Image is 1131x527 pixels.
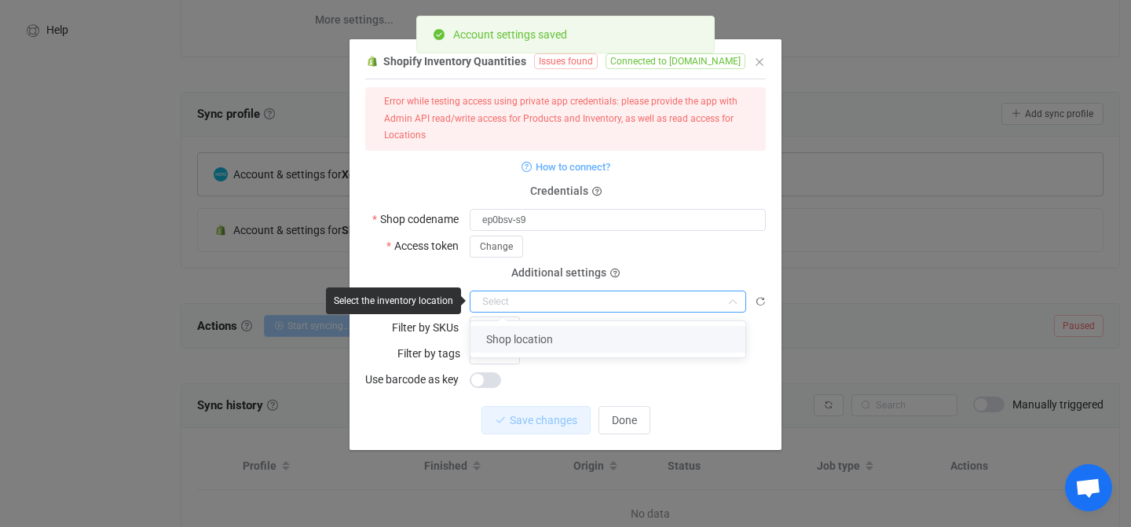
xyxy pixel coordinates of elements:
input: Click the info button above to learn how to obtain this [470,209,766,231]
div: Select the inventory location [326,287,461,314]
p: Account settings saved [453,29,567,40]
span: Change [480,241,513,252]
button: Change [470,236,523,258]
span: Shop location [486,333,553,346]
label: Shop codename [372,208,468,230]
span: Credentials [530,185,588,198]
span: How to connect? [536,158,610,176]
span: Additional settings [511,267,606,280]
div: dialog [350,39,781,450]
label: Access token [386,235,468,257]
a: Open chat [1065,464,1112,511]
div: Error while testing access using private app credentials: please provide the app with Admin API r... [384,93,747,145]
